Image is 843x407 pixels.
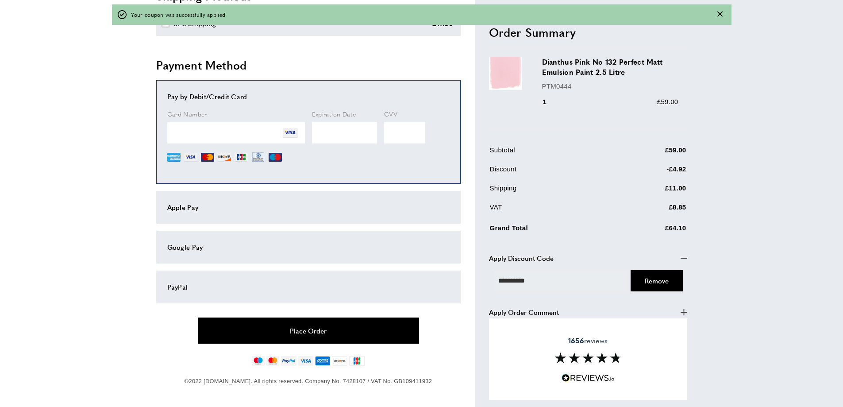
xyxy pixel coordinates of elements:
[384,122,425,143] iframe: Secure Credit Card Frame - CVV
[312,109,356,118] span: Expiration Date
[489,306,559,317] span: Apply Order Comment
[167,242,450,252] div: Google Pay
[131,10,227,19] span: Your coupon was successfully applied.
[251,151,266,164] img: DN.png
[717,10,723,19] button: Close message
[490,202,616,219] td: VAT
[657,97,678,105] span: £59.00
[218,151,231,164] img: DI.png
[490,182,616,200] td: Shipping
[167,151,181,164] img: AE.png
[542,81,678,91] p: PTM0444
[315,356,331,366] img: american-express
[184,151,197,164] img: VI.png
[235,151,248,164] img: JCB.png
[185,378,432,384] span: ©2022 [DOMAIN_NAME]. All rights reserved. Company No. 7428107 / VAT No. GB109411932
[555,353,621,363] img: Reviews section
[490,144,616,162] td: Subtotal
[542,96,559,107] div: 1
[167,202,450,213] div: Apple Pay
[332,356,347,366] img: discover
[384,109,397,118] span: CVV
[312,122,377,143] iframe: Secure Credit Card Frame - Expiration Date
[349,356,365,366] img: jcb
[490,221,616,240] td: Grand Total
[616,163,686,181] td: -£4.92
[167,91,450,102] div: Pay by Debit/Credit Card
[283,125,298,140] img: VI.png
[167,282,450,292] div: PayPal
[568,335,584,345] strong: 1656
[489,24,687,40] h2: Order Summary
[616,144,686,162] td: £59.00
[616,221,686,240] td: £64.10
[156,57,461,73] h2: Payment Method
[616,202,686,219] td: £8.85
[201,151,214,164] img: MC.png
[542,57,678,77] h3: Dianthus Pink No 132 Perfect Matt Emulsion Paint 2.5 Litre
[489,252,554,263] span: Apply Discount Code
[489,57,522,90] img: Dianthus Pink No 132 Perfect Matt Emulsion Paint 2.5 Litre
[490,163,616,181] td: Discount
[645,275,669,285] span: Cancel Coupon
[562,374,615,382] img: Reviews.io 5 stars
[198,318,419,344] button: Place Order
[281,356,296,366] img: paypal
[616,182,686,200] td: £11.00
[167,109,207,118] span: Card Number
[568,336,608,345] span: reviews
[167,122,305,143] iframe: Secure Credit Card Frame - Credit Card Number
[266,356,279,366] img: mastercard
[631,270,683,291] button: Cancel Coupon
[252,356,265,366] img: maestro
[269,151,282,164] img: MI.png
[298,356,313,366] img: visa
